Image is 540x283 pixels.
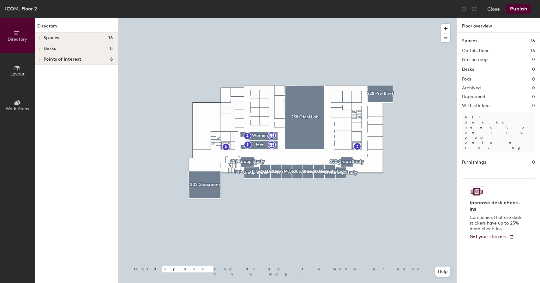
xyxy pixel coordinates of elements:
h2: Ungrouped [462,94,485,99]
h1: Desks [462,66,474,73]
h2: 0 [532,77,535,82]
h2: 0 [532,86,535,91]
span: Spaces [44,35,59,40]
h2: 0 [532,57,535,62]
button: Publish [506,4,531,14]
a: Get your stickers [470,234,514,240]
span: Directory [8,37,27,42]
h1: Spaces [462,38,477,45]
p: All desks need to be in a pod before saving [462,112,535,153]
img: Undo [461,6,467,12]
h1: Floor overview [457,18,540,33]
h2: 16 [531,48,535,53]
h2: With stickers [462,103,491,108]
span: 16 [108,35,113,40]
h1: 16 [531,38,535,45]
h1: 0 [532,159,535,166]
img: Sticker logo [470,186,484,197]
h2: On this floor [462,48,489,53]
span: Layout [10,71,25,77]
h2: Pods [462,77,471,82]
h2: Archived [462,86,481,91]
span: 6 [110,57,113,62]
h2: 0 [532,94,535,99]
h1: 0 [532,66,535,73]
span: Points of interest [44,57,81,62]
h1: Directory [35,23,118,33]
span: Desks [44,46,56,51]
span: 0 [110,46,113,51]
h2: 0 [532,103,535,108]
h2: Not on map [462,57,488,62]
button: Help [435,267,450,277]
button: Close [487,4,500,14]
img: Redo [471,6,477,12]
p: Companies that use desk stickers have up to 25% more check-ins. [470,215,524,232]
h4: Increase desk check-ins [470,200,524,212]
h1: Furnishings [462,159,486,166]
span: Get your stickers [470,234,507,239]
div: ICOM, Floor 2 [5,5,37,13]
span: Work Areas [6,106,29,111]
